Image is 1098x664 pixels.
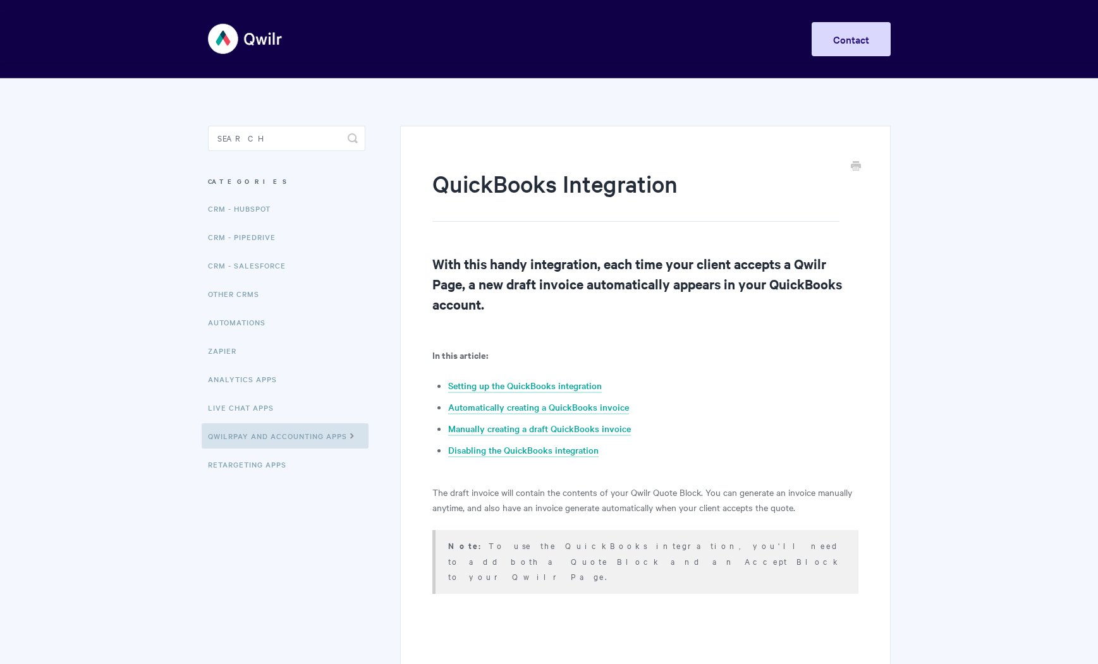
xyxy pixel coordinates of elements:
a: CRM - HubSpot [208,196,280,221]
p: To use the QuickBooks integration, you'll need to add both a Quote Block and an Accept Block to y... [448,538,842,584]
strong: Note: [448,540,489,552]
a: Automatically creating a QuickBooks invoice [448,401,629,414]
a: Zapier [208,338,246,363]
a: Manually creating a draft QuickBooks invoice [448,422,631,436]
a: Print this Article [851,160,861,174]
h2: With this handy integration, each time your client accepts a Qwilr Page, a new draft invoice auto... [432,253,858,314]
h1: QuickBooks Integration [432,167,839,222]
a: Disabling the QuickBooks integration [448,444,599,457]
a: Automations [208,310,275,335]
a: CRM - Pipedrive [208,224,285,250]
a: CRM - Salesforce [208,253,295,278]
input: Search [208,126,365,151]
img: Qwilr Help Center [208,15,283,63]
h3: Categories [208,170,365,193]
a: Other CRMs [208,281,269,306]
a: Analytics Apps [208,366,286,392]
b: In this article: [432,348,488,361]
p: The draft invoice will contain the contents of your Qwilr Quote Block. You can generate an invoic... [432,485,858,515]
a: Live Chat Apps [208,395,283,420]
a: Contact [812,22,891,56]
a: Retargeting Apps [208,452,296,477]
a: Setting up the QuickBooks integration [448,379,602,393]
a: QwilrPay and Accounting Apps [202,423,369,449]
